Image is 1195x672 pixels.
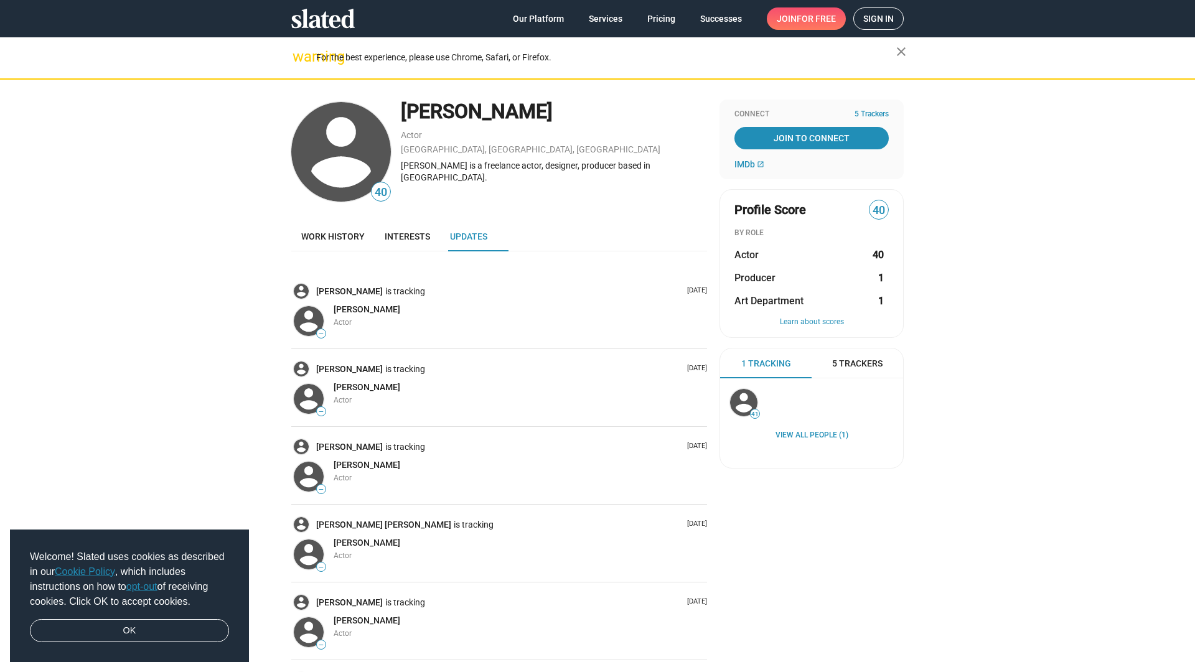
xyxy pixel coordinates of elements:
span: Pricing [647,7,675,30]
a: [PERSON_NAME] [334,381,400,393]
span: is tracking [454,519,496,531]
a: Sign in [853,7,904,30]
a: Actor [401,130,422,140]
p: [DATE] [682,520,707,529]
a: Interests [375,222,440,251]
span: Actor [334,318,352,327]
div: BY ROLE [734,228,889,238]
p: [DATE] [682,442,707,451]
span: — [317,330,326,337]
p: [DATE] [682,286,707,296]
span: 5 Trackers [855,110,889,119]
div: cookieconsent [10,530,249,663]
a: [PERSON_NAME] [316,363,385,375]
span: [PERSON_NAME] [334,304,400,314]
a: Successes [690,7,752,30]
span: — [317,486,326,493]
span: — [317,642,326,648]
span: for free [797,7,836,30]
span: [PERSON_NAME] [334,382,400,392]
a: Updates [440,222,497,251]
span: Sign in [863,8,894,29]
span: Welcome! Slated uses cookies as described in our , which includes instructions on how to of recei... [30,549,229,609]
span: Actor [334,551,352,560]
p: [DATE] [682,364,707,373]
mat-icon: warning [293,49,307,64]
a: [PERSON_NAME] [316,441,385,453]
span: Actor [334,474,352,482]
div: Connect [734,110,889,119]
span: [PERSON_NAME] [334,538,400,548]
span: Actor [334,629,352,638]
span: 1 Tracking [741,358,791,370]
a: [GEOGRAPHIC_DATA], [GEOGRAPHIC_DATA], [GEOGRAPHIC_DATA] [401,144,660,154]
span: Profile Score [734,202,806,218]
a: Pricing [637,7,685,30]
a: View all People (1) [776,431,848,441]
span: Actor [334,396,352,404]
span: Work history [301,231,365,241]
span: Actor [734,248,759,261]
a: [PERSON_NAME] [334,615,400,627]
a: [PERSON_NAME] [316,597,385,609]
a: opt-out [126,581,157,592]
p: [DATE] [682,597,707,607]
div: [PERSON_NAME] is a freelance actor, designer, producer based in [GEOGRAPHIC_DATA]. [401,160,707,183]
a: Our Platform [503,7,574,30]
mat-icon: close [894,44,909,59]
div: For the best experience, please use Chrome, Safari, or Firefox. [316,49,896,66]
span: [PERSON_NAME] [334,460,400,470]
span: IMDb [734,159,755,169]
a: [PERSON_NAME] [334,459,400,471]
span: 40 [372,184,390,201]
span: — [317,564,326,571]
span: is tracking [385,441,428,453]
span: Art Department [734,294,804,307]
span: Producer [734,271,776,284]
strong: 40 [873,248,884,261]
span: Join [777,7,836,30]
a: [PERSON_NAME] [PERSON_NAME] [316,519,454,531]
span: 5 Trackers [832,358,883,370]
a: Joinfor free [767,7,846,30]
a: [PERSON_NAME] [334,304,400,315]
a: Cookie Policy [55,566,115,577]
strong: 1 [878,294,884,307]
span: Successes [700,7,742,30]
a: dismiss cookie message [30,619,229,643]
strong: 1 [878,271,884,284]
a: Work history [291,222,375,251]
span: Interests [385,231,430,241]
div: [PERSON_NAME] [401,98,707,125]
a: IMDb [734,159,764,169]
button: Learn about scores [734,317,889,327]
span: is tracking [385,597,428,609]
span: Our Platform [513,7,564,30]
a: [PERSON_NAME] [316,286,385,297]
a: [PERSON_NAME] [334,537,400,549]
mat-icon: open_in_new [757,161,764,168]
span: — [317,408,326,415]
span: 40 [869,202,888,219]
span: Updates [450,231,487,241]
span: 41 [751,411,759,418]
span: [PERSON_NAME] [334,615,400,625]
a: Services [579,7,632,30]
a: Join To Connect [734,127,889,149]
span: is tracking [385,363,428,375]
span: Services [589,7,622,30]
span: is tracking [385,286,428,297]
span: Join To Connect [737,127,886,149]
